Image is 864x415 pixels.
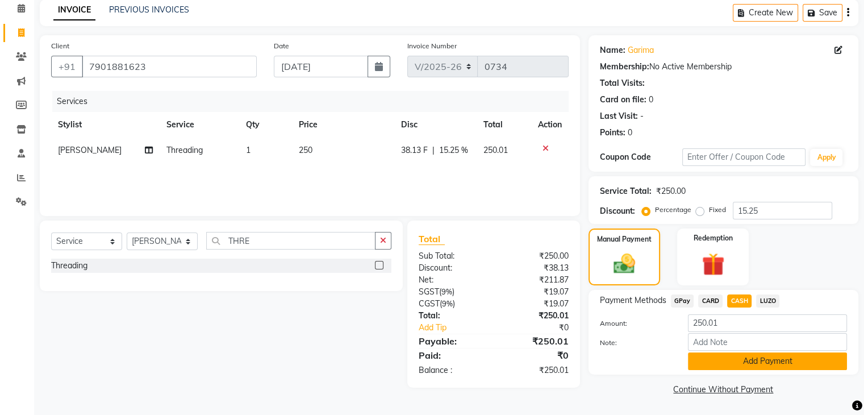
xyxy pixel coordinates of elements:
[531,112,569,138] th: Action
[507,322,577,334] div: ₹0
[607,251,642,276] img: _cash.svg
[166,145,203,155] span: Threading
[591,384,856,396] a: Continue Without Payment
[82,56,257,77] input: Search by Name/Mobile/Email/Code
[688,314,847,332] input: Amount
[494,364,577,376] div: ₹250.01
[206,232,375,250] input: Search or Scan
[494,286,577,298] div: ₹19.07
[628,44,654,56] a: Garima
[709,205,726,215] label: Fixed
[51,41,69,51] label: Client
[649,94,653,106] div: 0
[494,334,577,348] div: ₹250.01
[407,41,457,51] label: Invoice Number
[51,260,87,272] div: Threading
[246,145,251,155] span: 1
[600,61,649,73] div: Membership:
[109,5,189,15] a: PREVIOUS INVOICES
[274,41,289,51] label: Date
[655,205,691,215] label: Percentage
[803,4,842,22] button: Save
[494,348,577,362] div: ₹0
[410,322,507,334] a: Add Tip
[410,298,494,310] div: ( )
[640,110,644,122] div: -
[600,110,638,122] div: Last Visit:
[494,274,577,286] div: ₹211.87
[52,91,577,112] div: Services
[600,77,645,89] div: Total Visits:
[410,310,494,322] div: Total:
[494,310,577,322] div: ₹250.01
[401,144,428,156] span: 38.13 F
[698,294,723,308] span: CARD
[694,233,733,243] label: Redemption
[688,333,847,351] input: Add Note
[419,298,440,309] span: CGST
[410,262,494,274] div: Discount:
[733,4,798,22] button: Create New
[51,112,160,138] th: Stylist
[410,250,494,262] div: Sub Total:
[292,112,394,138] th: Price
[600,205,635,217] div: Discount:
[494,298,577,310] div: ₹19.07
[239,112,292,138] th: Qty
[299,145,312,155] span: 250
[600,185,652,197] div: Service Total:
[442,299,453,308] span: 9%
[419,233,445,245] span: Total
[51,56,83,77] button: +91
[410,348,494,362] div: Paid:
[432,144,435,156] span: |
[439,144,468,156] span: 15.25 %
[756,294,779,308] span: LUZO
[600,127,625,139] div: Points:
[410,334,494,348] div: Payable:
[410,274,494,286] div: Net:
[671,294,694,308] span: GPay
[410,364,494,376] div: Balance :
[441,287,452,296] span: 9%
[656,185,686,197] div: ₹250.00
[810,149,842,166] button: Apply
[591,338,679,348] label: Note:
[682,148,806,166] input: Enter Offer / Coupon Code
[688,352,847,370] button: Add Payment
[600,151,682,163] div: Coupon Code
[628,127,632,139] div: 0
[58,145,122,155] span: [PERSON_NAME]
[727,294,752,308] span: CASH
[494,250,577,262] div: ₹250.00
[600,61,847,73] div: No Active Membership
[483,145,508,155] span: 250.01
[494,262,577,274] div: ₹38.13
[600,44,625,56] div: Name:
[695,250,732,279] img: _gift.svg
[160,112,239,138] th: Service
[597,234,652,244] label: Manual Payment
[600,94,646,106] div: Card on file:
[410,286,494,298] div: ( )
[419,287,439,297] span: SGST
[394,112,477,138] th: Disc
[600,294,666,306] span: Payment Methods
[591,318,679,329] label: Amount:
[477,112,531,138] th: Total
